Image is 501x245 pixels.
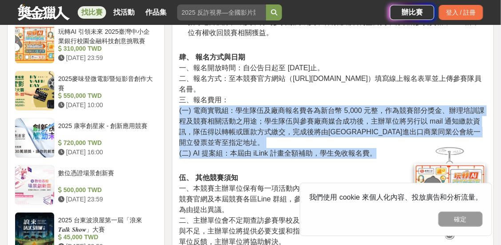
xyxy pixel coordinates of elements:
div: 45,000 TWD [58,233,154,242]
div: 550,000 TWD [58,91,154,100]
span: (一) 電商實戰組：學生隊伍及廠商報名費各為新台幣 5,000 元整，作為競賽部分獎金、辦理培訓課程及競賽相關活動之用途；學生隊伍與參賽廠商媒合成功後，主辦單位將另行以 mail 通知繳款資訊，... [179,107,485,146]
strong: 肆、 報名方式與日期 [179,53,245,61]
a: 作品集 [142,6,170,19]
div: [DATE] 23:59 [58,53,154,63]
span: 一、本競賽主辦單位保有每一項活動內容調整之權利，得視情況所需修改競賽相關須知，並公告於競賽官網及本屆競賽各區Line 群組，參賽團隊及廠商務必時常瀏覽網站及群組公告，不得以未知悉為由提出異議。 [179,185,486,213]
div: 2025麥味登微電影暨短影音創作大賽 [58,74,154,91]
div: [DATE] 10:00 [58,100,154,110]
a: 辦比賽 [390,5,434,20]
a: 2025 康寧創星家 - 創新應用競賽 720,000 TWD [DATE] 16:00 [15,118,157,158]
div: 數位憑證場景創新賽 [58,169,154,185]
a: 玩轉AI 引領未來 2025臺灣中小企業銀行校園金融科技創意挑戰賽 310,000 TWD [DATE] 23:59 [15,24,157,64]
img: d2146d9a-e6f6-4337-9592-8cefde37ba6b.png [414,163,485,222]
a: 找活動 [110,6,138,19]
div: 720,000 TWD [58,138,154,148]
span: 指導老師及隊伍成員不得為參賽廠商成員，若有隱瞞或利益衝突，將取消參賽資格，且主辦單位有權收回競賽相關獲益。 [188,18,480,36]
div: 2025 康寧創星家 - 創新應用競賽 [58,121,154,138]
span: 二、報名方式：至本競賽官方網站（[URL][DOMAIN_NAME]）填寫線上報名表單並上傳參賽隊員名冊。 [179,75,482,93]
input: 2025 反詐視界—全國影片競賽 [177,4,266,20]
span: (二) AI 提案組：本屆由 iLink 計畫全額補助，學生免收報名費。 [179,149,377,157]
a: 2025麥味登微電影暨短影音創作大賽 550,000 TWD [DATE] 10:00 [15,71,157,111]
div: 登入 / 註冊 [439,5,483,20]
span: 三、報名費用： [179,96,229,104]
div: [DATE] 23:59 [58,195,154,204]
a: 數位憑證場景創新賽 500,000 TWD [DATE] 23:59 [15,165,157,205]
span: 一、報名開放時間：自公告日起至 [DATE]止。 [179,64,325,72]
div: 玩轉AI 引領未來 2025臺灣中小企業銀行校園金融科技創意挑戰賽 [58,27,154,44]
div: [DATE] 16:00 [58,148,154,157]
a: 找比賽 [78,6,106,19]
div: 310,000 TWD [58,44,154,53]
strong: 伍、 其他競賽須知 [179,174,238,181]
button: 確定 [438,212,483,227]
div: 500,000 TWD [58,185,154,195]
div: 2025 台東波浪屋第一屆「浪來 𝑻𝒂𝒍𝒌 𝑺𝒉𝒐𝒘」大賽 [58,216,154,233]
span: 我們使用 cookie 來個人化內容、投放廣告和分析流量。 [309,193,483,201]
